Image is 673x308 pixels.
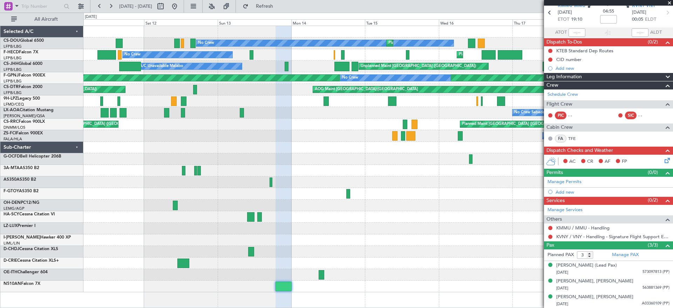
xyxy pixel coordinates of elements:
[632,2,655,9] span: KVNY VNY
[571,16,582,23] span: 19:10
[648,196,658,204] span: (0/2)
[4,166,20,170] span: 3A-MTA
[556,234,669,240] a: KVNY / VNY - Handling - Signature Flight Support East KVNY / VNY
[556,56,582,62] div: CID number
[4,67,22,72] a: LFPB/LBG
[546,81,558,89] span: Crew
[21,1,62,12] input: Trip Number
[642,301,669,307] span: A03360109 (PP)
[4,62,42,66] a: CS-JHHGlobal 6000
[4,235,40,240] span: I-[PERSON_NAME]
[632,16,643,23] span: 00:05
[556,189,669,195] div: Add new
[648,241,658,249] span: (3/3)
[605,158,610,165] span: AF
[462,119,572,129] div: Planned Maint [GEOGRAPHIC_DATA] ([GEOGRAPHIC_DATA])
[546,100,572,108] span: Flight Crew
[239,1,281,12] button: Refresh
[622,158,627,165] span: FP
[569,28,585,37] input: --:--
[555,112,566,119] div: PIC
[4,224,18,228] span: LZ-LUX
[556,48,613,54] div: KTEB Standard Dep Routes
[587,158,593,165] span: CR
[250,4,279,9] span: Refresh
[4,212,55,216] a: HA-SCYCessna Citation VI
[291,19,365,26] div: Mon 14
[4,79,22,84] a: LFPB/LBG
[4,282,40,286] a: N510ANFalcon 7X
[4,131,16,135] span: ZS-FCI
[124,49,141,60] div: No Crew
[4,90,22,95] a: LFPB/LBG
[4,55,22,61] a: LFPB/LBG
[342,73,358,83] div: No Crew
[4,235,71,240] a: I-[PERSON_NAME]Hawker 400 XP
[556,301,568,307] span: [DATE]
[4,224,35,228] a: LZ-LUXPremier I
[365,19,439,26] div: Tue 15
[650,29,662,36] span: ALDT
[4,108,54,112] a: LX-AOACitation Mustang
[556,262,617,269] div: [PERSON_NAME] (Lead Pax)
[512,19,586,26] div: Thu 17
[638,112,654,119] div: - -
[548,207,583,214] a: Manage Services
[555,29,567,36] span: ATOT
[546,241,554,249] span: Pax
[4,201,21,205] span: OH-DEN
[4,62,19,66] span: CS-JHH
[612,252,639,259] a: Manage PAX
[4,259,17,263] span: D-CRIE
[4,212,19,216] span: HA-SCY
[556,278,633,285] div: [PERSON_NAME], [PERSON_NAME]
[648,38,658,46] span: (0/2)
[4,206,25,211] a: LEMG/AGP
[144,19,218,26] div: Sat 12
[4,270,18,274] span: OE-ITH
[439,19,512,26] div: Wed 16
[546,147,613,155] span: Dispatch Checks and Weather
[4,73,19,78] span: F-GPNJ
[568,112,584,119] div: - -
[548,179,582,186] a: Manage Permits
[4,96,40,101] a: 9H-LPZLegacy 500
[643,285,669,291] span: 563881369 (PP)
[546,73,582,81] span: Leg Information
[625,112,637,119] div: SIC
[119,3,152,9] span: [DATE] - [DATE]
[8,14,76,25] button: All Aircraft
[4,39,44,43] a: CS-DOUGlobal 6500
[4,102,24,107] a: LFMD/CEQ
[198,38,214,48] div: No Crew
[4,85,19,89] span: CS-DTR
[85,14,97,20] div: [DATE]
[4,189,39,193] a: F-GTOYAS350 B2
[546,38,582,46] span: Dispatch To-Dos
[4,131,43,135] a: ZS-FCIFalcon 900EX
[548,91,578,98] a: Schedule Crew
[4,178,16,182] span: AS350
[569,158,576,165] span: AC
[568,135,584,142] a: TFE
[4,241,20,246] a: LIML/LIN
[556,225,610,231] a: KMMU / MMU - Handling
[4,282,21,286] span: N510AN
[556,270,568,275] span: [DATE]
[140,61,183,72] div: A/C Unavailable Malabo
[4,125,25,130] a: DNMM/LOS
[556,286,568,291] span: [DATE]
[4,247,58,251] a: D-CHDJCessna Citation XLS
[459,49,569,60] div: Planned Maint [GEOGRAPHIC_DATA] ([GEOGRAPHIC_DATA])
[4,120,19,124] span: CS-RRC
[632,9,646,16] span: [DATE]
[4,189,19,193] span: F-GTOY
[4,154,20,159] span: G-OCFD
[4,201,39,205] a: OH-DENPC12/NG
[4,108,20,112] span: LX-AOA
[556,294,633,301] div: [PERSON_NAME], [PERSON_NAME]
[4,96,18,101] span: 9H-LPZ
[558,9,572,16] span: [DATE]
[18,17,74,22] span: All Aircraft
[4,113,45,119] a: [PERSON_NAME]/QSA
